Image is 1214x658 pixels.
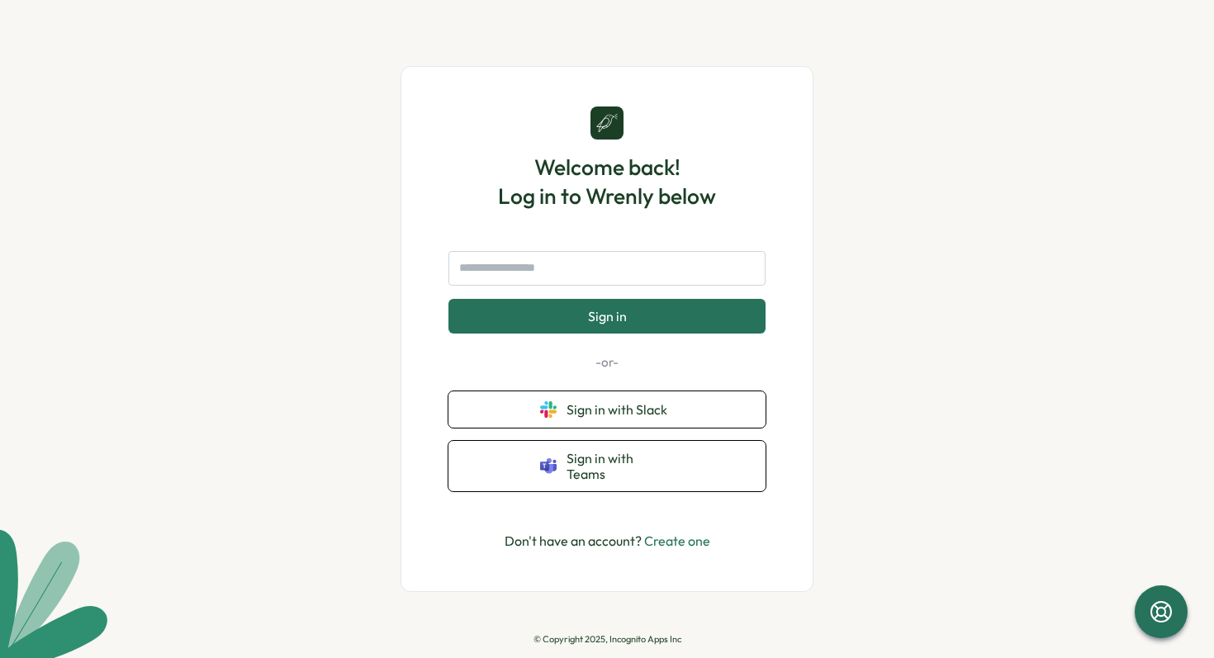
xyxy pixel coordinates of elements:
span: Sign in [588,309,627,324]
button: Sign in with Slack [448,391,766,428]
button: Sign in [448,299,766,334]
h1: Welcome back! Log in to Wrenly below [498,153,716,211]
p: Don't have an account? [505,531,710,551]
p: © Copyright 2025, Incognito Apps Inc [533,634,681,645]
button: Sign in with Teams [448,441,766,491]
span: Sign in with Slack [567,402,674,417]
span: Sign in with Teams [567,451,674,481]
a: Create one [644,533,710,549]
p: -or- [448,353,766,372]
